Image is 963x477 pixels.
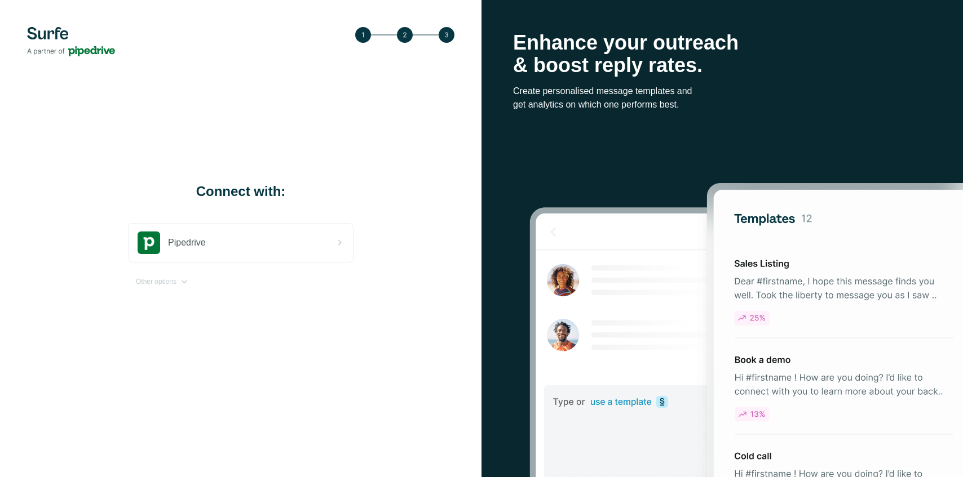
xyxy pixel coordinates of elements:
img: Surfe Stock Photo - Selling good vibes [529,183,963,477]
img: Surfe's logo [27,27,115,56]
img: Step 3 [355,27,454,43]
p: & boost reply rates. [513,54,931,77]
p: Create personalised message templates and [513,84,931,98]
img: pipedrive's logo [138,231,160,254]
span: Pipedrive [168,236,206,249]
p: get analytics on which one performs best. [513,98,931,112]
p: Enhance your outreach [513,32,931,54]
h1: Connect with: [128,182,354,200]
span: Other options [136,277,176,287]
